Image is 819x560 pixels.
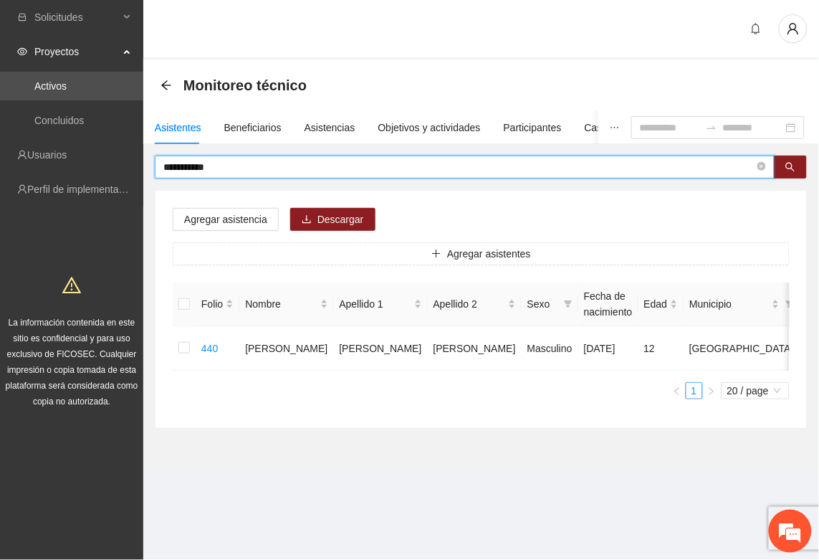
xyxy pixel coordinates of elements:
[780,22,807,35] span: user
[17,12,27,22] span: inbox
[161,80,172,92] div: Back
[173,208,279,231] button: Agregar asistencia
[785,162,795,174] span: search
[434,296,505,312] span: Apellido 2
[239,283,333,326] th: Nombre
[744,17,767,40] button: bell
[83,191,198,336] span: Estamos en línea.
[644,296,668,312] span: Edad
[173,242,790,265] button: plusAgregar asistentes
[779,14,808,43] button: user
[564,300,573,308] span: filter
[585,120,737,136] div: Casos de éxito, retos y obstáculos
[785,300,794,308] span: filter
[527,296,558,312] span: Sexo
[334,326,428,371] td: [PERSON_NAME]
[7,391,273,442] textarea: Escriba su mensaje y pulse “Intro”
[578,283,638,326] th: Fecha de nacimiento
[707,387,716,396] span: right
[428,326,522,371] td: [PERSON_NAME]
[62,276,81,295] span: warning
[17,47,27,57] span: eye
[757,162,766,171] span: close-circle
[638,326,684,371] td: 12
[782,293,797,315] span: filter
[27,184,139,195] a: Perfil de implementadora
[378,120,481,136] div: Objetivos y actividades
[686,383,702,399] a: 1
[684,283,800,326] th: Municipio
[727,383,784,399] span: 20 / page
[224,120,282,136] div: Beneficiarios
[669,382,686,399] li: Previous Page
[34,3,119,32] span: Solicitudes
[239,326,333,371] td: [PERSON_NAME]
[196,283,239,326] th: Folio
[722,382,790,399] div: Page Size
[610,123,620,133] span: ellipsis
[6,318,138,407] span: La información contenida en este sitio es confidencial y para uso exclusivo de FICOSEC. Cualquier...
[703,382,720,399] button: right
[673,387,681,396] span: left
[302,214,312,226] span: download
[504,120,562,136] div: Participantes
[183,74,307,97] span: Monitoreo técnico
[34,37,119,66] span: Proyectos
[201,296,223,312] span: Folio
[245,296,317,312] span: Nombre
[305,120,355,136] div: Asistencias
[703,382,720,399] li: Next Page
[686,382,703,399] li: 1
[706,122,717,133] span: swap-right
[706,122,717,133] span: to
[522,326,578,371] td: Masculino
[745,23,767,34] span: bell
[155,120,201,136] div: Asistentes
[235,7,269,42] div: Minimizar ventana de chat en vivo
[290,208,375,231] button: downloadDescargar
[340,296,411,312] span: Apellido 1
[201,343,218,354] a: 440
[689,296,769,312] span: Municipio
[317,212,364,227] span: Descargar
[578,326,638,371] td: [DATE]
[598,111,631,144] button: ellipsis
[669,382,686,399] button: left
[34,80,67,92] a: Activos
[75,73,241,92] div: Chatee con nosotros ahora
[638,283,684,326] th: Edad
[757,161,766,174] span: close-circle
[428,283,522,326] th: Apellido 2
[184,212,267,227] span: Agregar asistencia
[34,115,84,126] a: Concluidos
[774,156,807,179] button: search
[27,149,67,161] a: Usuarios
[161,80,172,91] span: arrow-left
[684,326,800,371] td: [GEOGRAPHIC_DATA]
[447,246,531,262] span: Agregar asistentes
[431,249,441,260] span: plus
[334,283,428,326] th: Apellido 1
[561,293,575,315] span: filter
